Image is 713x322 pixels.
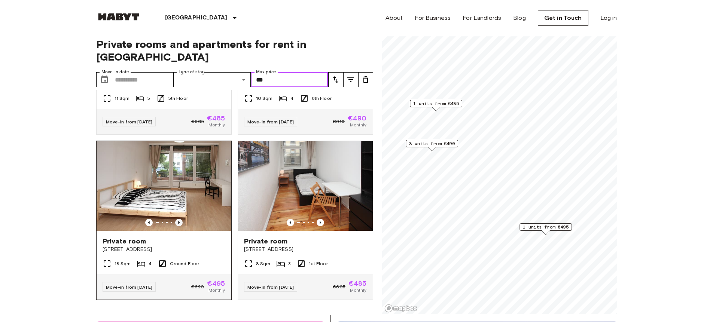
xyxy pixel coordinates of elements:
[106,284,153,290] span: Move-in from [DATE]
[409,140,455,147] span: 3 units from €490
[238,141,373,231] img: Marketing picture of unit DE-01-237-01M
[348,115,367,122] span: €490
[348,280,367,287] span: €485
[519,223,572,235] div: Map marker
[328,72,343,87] button: tune
[523,224,569,230] span: 1 units from €495
[382,29,617,315] canvas: Map
[406,140,458,151] div: Map marker
[343,72,358,87] button: tune
[384,304,417,313] a: Mapbox logo
[413,100,459,107] span: 1 units from €485
[145,219,153,226] button: Previous image
[358,72,373,87] button: tune
[101,69,129,75] label: Move-in date
[238,141,373,300] a: Marketing picture of unit DE-01-237-01MPrevious imagePrevious imagePrivate room[STREET_ADDRESS]8 ...
[538,10,588,26] a: Get in Touch
[415,13,451,22] a: For Business
[244,246,367,253] span: [STREET_ADDRESS]
[149,260,152,267] span: 4
[256,69,276,75] label: Max price
[191,283,204,290] span: €620
[207,280,225,287] span: €495
[288,260,291,267] span: 3
[287,219,294,226] button: Previous image
[207,115,225,122] span: €485
[175,219,183,226] button: Previous image
[312,95,332,102] span: 6th Floor
[410,100,462,111] div: Map marker
[96,141,232,300] a: Marketing picture of unit DE-01-240-02MPrevious imagePrevious imagePrivate room[STREET_ADDRESS]18...
[168,95,188,102] span: 5th Floor
[97,141,231,231] img: Marketing picture of unit DE-01-240-02M
[290,95,293,102] span: 4
[191,118,204,125] span: €605
[513,13,526,22] a: Blog
[106,119,153,125] span: Move-in from [DATE]
[165,13,228,22] p: [GEOGRAPHIC_DATA]
[96,13,141,21] img: Habyt
[256,260,271,267] span: 8 Sqm
[386,13,403,22] a: About
[115,260,131,267] span: 18 Sqm
[103,237,146,246] span: Private room
[179,69,205,75] label: Type of stay
[103,246,225,253] span: [STREET_ADDRESS]
[350,287,366,294] span: Monthly
[208,287,225,294] span: Monthly
[247,119,294,125] span: Move-in from [DATE]
[170,260,199,267] span: Ground Floor
[208,122,225,128] span: Monthly
[600,13,617,22] a: Log in
[247,284,294,290] span: Move-in from [DATE]
[97,72,112,87] button: Choose date
[317,219,324,226] button: Previous image
[333,283,345,290] span: €605
[147,95,150,102] span: 5
[463,13,501,22] a: For Landlords
[115,95,130,102] span: 11 Sqm
[350,122,366,128] span: Monthly
[333,118,345,125] span: €610
[96,38,373,63] span: Private rooms and apartments for rent in [GEOGRAPHIC_DATA]
[256,95,273,102] span: 10 Sqm
[309,260,327,267] span: 1st Floor
[244,237,288,246] span: Private room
